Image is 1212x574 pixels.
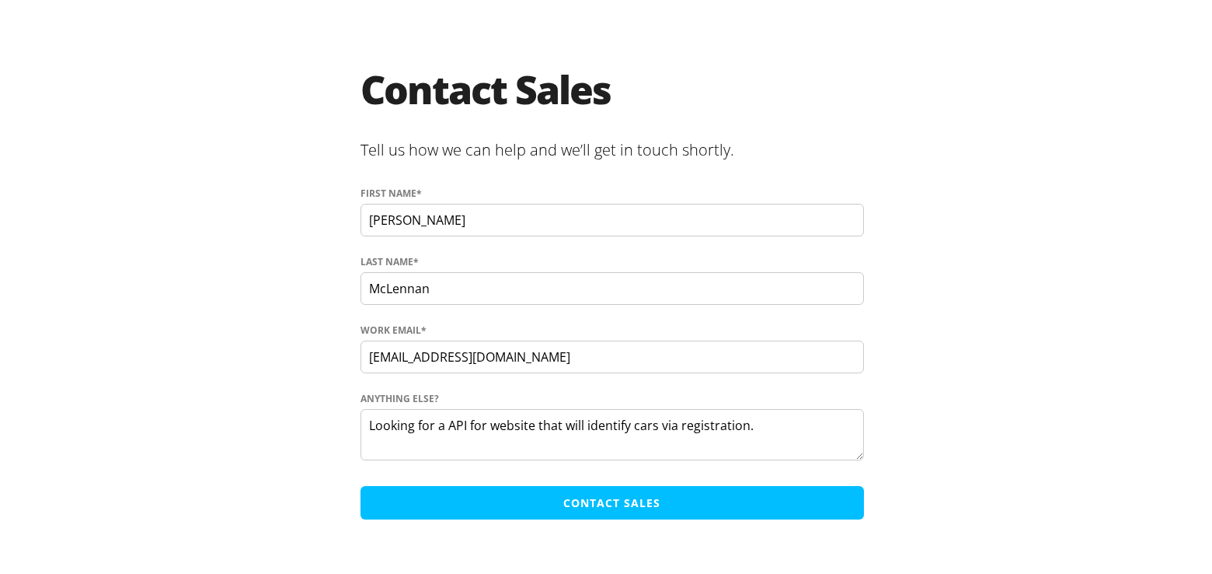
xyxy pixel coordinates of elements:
h2: Tell us how we can help and we’ll get in touch shortly. [360,129,864,168]
span: First name [360,184,416,198]
span: Last name [360,252,413,266]
h1: Contact Sales [360,67,864,129]
input: Smith [360,269,864,302]
input: Contact Sales [360,483,864,516]
input: jane.smith@company.com [360,338,864,370]
input: Jane [360,201,864,233]
span: Work Email [360,320,421,334]
textarea: Looking for a API for website that will identify cars via registration. [360,406,864,457]
span: Anything else? [360,389,439,403]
